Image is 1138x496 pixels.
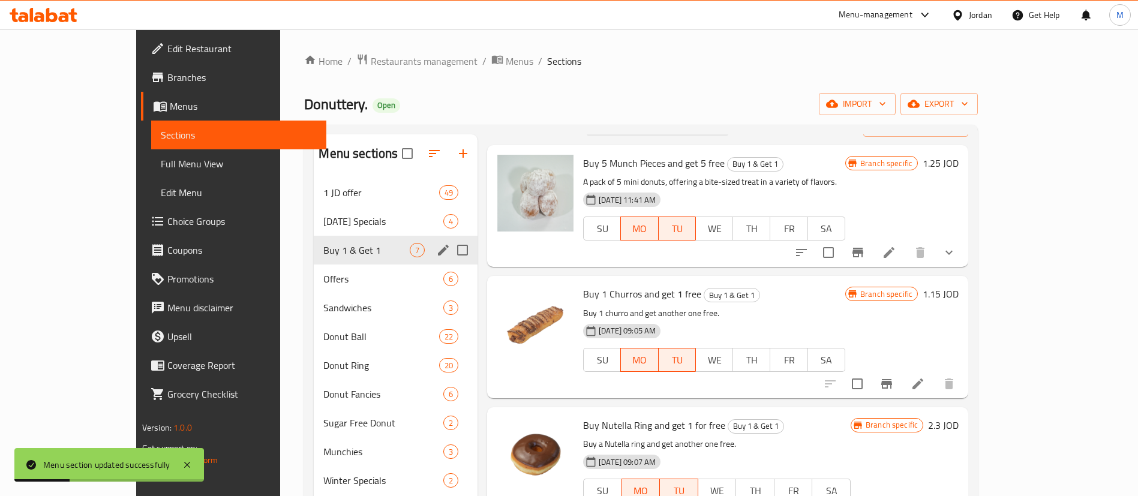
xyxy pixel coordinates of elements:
div: Buy 1 & Get 1 [704,288,760,302]
span: M [1116,8,1124,22]
button: SA [807,348,845,372]
span: FR [775,351,803,369]
span: 4 [444,216,458,227]
img: Buy 5 Munch Pieces and get 5 free [497,155,573,232]
span: Edit Restaurant [167,41,317,56]
span: 20 [440,360,458,371]
span: Branches [167,70,317,85]
button: delete [906,238,935,267]
button: TH [732,348,770,372]
button: WE [695,217,733,241]
span: Open [373,100,400,110]
a: Edit Menu [151,178,326,207]
div: Donut Ball22 [314,322,478,351]
div: Buy 1 & Get 17edit [314,236,478,264]
span: TH [738,351,765,369]
p: Buy 1 churro and get another one free. [583,306,845,321]
a: Coupons [141,236,326,264]
span: Winter Specials [323,473,443,488]
div: Jordan [969,8,992,22]
span: Munchies [323,444,443,459]
span: TU [663,220,691,238]
span: Coverage Report [167,358,317,372]
span: Sugar Free Donut [323,416,443,430]
span: [DATE] Specials [323,214,443,229]
span: Menus [170,99,317,113]
div: Buy 1 & Get 1 [728,419,784,434]
span: 1.0.0 [173,420,192,435]
span: 6 [444,273,458,285]
span: MO [626,220,653,238]
div: items [443,473,458,488]
a: Menu disclaimer [141,293,326,322]
span: Donuttery. [304,91,368,118]
span: Upsell [167,329,317,344]
span: Offers [323,272,443,286]
span: 49 [440,187,458,199]
button: FR [770,217,807,241]
a: Edit Restaurant [141,34,326,63]
button: FR [770,348,807,372]
div: items [439,185,458,200]
span: Buy 1 & Get 1 [323,243,410,257]
span: Branch specific [855,158,917,169]
span: Restaurants management [371,54,478,68]
div: items [443,272,458,286]
span: Donut Ball [323,329,439,344]
a: Sections [151,121,326,149]
span: Buy 1 & Get 1 [728,157,783,171]
nav: breadcrumb [304,53,978,69]
a: Choice Groups [141,207,326,236]
span: Buy 1 Churros and get 1 free [583,285,701,303]
a: Branches [141,63,326,92]
span: Buy 5 Munch Pieces and get 5 free [583,154,725,172]
button: SA [807,217,845,241]
div: Munchies3 [314,437,478,466]
span: SA [813,220,840,238]
h6: 1.15 JOD [923,285,959,302]
button: delete [935,369,963,398]
span: Branch specific [861,419,923,431]
li: / [482,54,487,68]
h2: Menu sections [319,145,398,163]
div: Menu section updated successfully [43,458,170,471]
div: Donut Ring20 [314,351,478,380]
span: Menus [506,54,533,68]
span: Buy Nutella Ring and get 1 for free [583,416,725,434]
div: 1 JD offer49 [314,178,478,207]
img: Buy Nutella Ring and get 1 for free [497,417,573,494]
span: Menu disclaimer [167,300,317,315]
span: Promotions [167,272,317,286]
span: 6 [444,389,458,400]
button: TU [659,348,696,372]
img: Buy 1 Churros and get 1 free [497,285,573,362]
span: SU [588,351,616,369]
div: Donut Fancies6 [314,380,478,408]
span: 2 [444,417,458,429]
span: Sort sections [420,139,449,168]
button: export [900,93,978,115]
h6: 2.3 JOD [928,417,959,434]
button: SU [583,348,621,372]
button: edit [434,241,452,259]
div: Menu-management [839,8,912,22]
span: import [828,97,886,112]
div: Offers6 [314,264,478,293]
div: items [443,416,458,430]
div: items [443,214,458,229]
div: items [439,329,458,344]
a: Grocery Checklist [141,380,326,408]
span: 3 [444,446,458,458]
span: Choice Groups [167,214,317,229]
span: Edit Menu [161,185,317,200]
button: sort-choices [787,238,816,267]
div: Ramadan Specials [323,214,443,229]
span: Buy 1 & Get 1 [704,288,759,302]
button: import [819,93,896,115]
span: 22 [440,331,458,342]
div: items [443,444,458,459]
span: FR [775,220,803,238]
span: Select to update [845,371,870,396]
